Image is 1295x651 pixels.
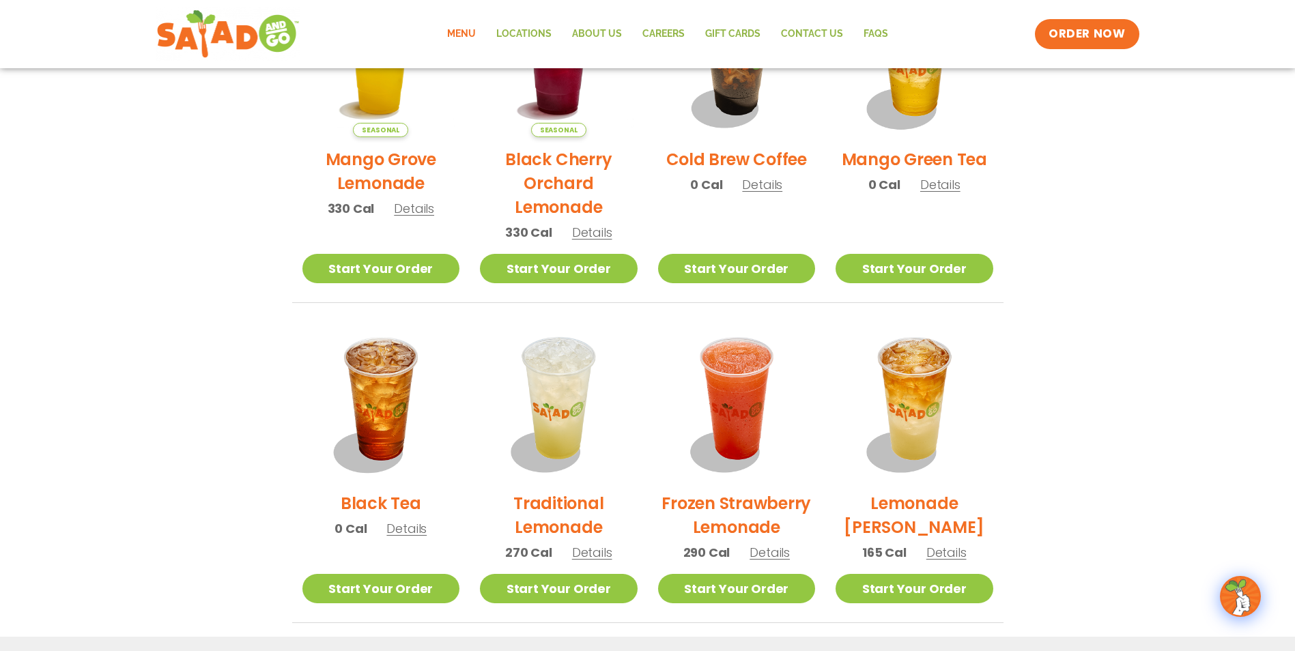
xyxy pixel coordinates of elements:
a: Start Your Order [302,254,460,283]
span: ORDER NOW [1049,26,1125,42]
a: Start Your Order [658,574,816,603]
a: Careers [632,18,695,50]
h2: Black Cherry Orchard Lemonade [480,147,638,219]
h2: Traditional Lemonade [480,491,638,539]
span: 270 Cal [505,543,552,562]
span: Details [920,176,960,193]
a: About Us [562,18,632,50]
span: 0 Cal [868,175,900,194]
a: Start Your Order [836,574,993,603]
a: Start Your Order [836,254,993,283]
span: 330 Cal [328,199,375,218]
span: Details [572,224,612,241]
img: Product photo for Lemonade Arnold Palmer [836,323,993,481]
img: Product photo for Frozen Strawberry Lemonade [658,323,816,481]
span: Details [572,544,612,561]
span: Seasonal [531,123,586,137]
img: wpChatIcon [1221,577,1260,616]
h2: Lemonade [PERSON_NAME] [836,491,993,539]
h2: Black Tea [341,491,421,515]
a: Start Your Order [658,254,816,283]
span: 290 Cal [683,543,730,562]
span: 330 Cal [505,223,552,242]
img: Product photo for Black Tea [302,323,460,481]
a: Contact Us [771,18,853,50]
span: 0 Cal [335,519,367,538]
a: ORDER NOW [1035,19,1139,49]
h2: Mango Grove Lemonade [302,147,460,195]
a: Menu [437,18,486,50]
nav: Menu [437,18,898,50]
span: 0 Cal [690,175,722,194]
span: Details [926,544,967,561]
span: Details [386,520,427,537]
img: new-SAG-logo-768×292 [156,7,300,61]
a: Start Your Order [480,254,638,283]
a: FAQs [853,18,898,50]
span: Details [394,200,434,217]
a: Start Your Order [480,574,638,603]
span: Details [742,176,782,193]
a: Locations [486,18,562,50]
h2: Frozen Strawberry Lemonade [658,491,816,539]
span: Details [750,544,790,561]
h2: Mango Green Tea [842,147,987,171]
a: GIFT CARDS [695,18,771,50]
img: Product photo for Traditional Lemonade [480,323,638,481]
span: 165 Cal [862,543,907,562]
a: Start Your Order [302,574,460,603]
h2: Cold Brew Coffee [666,147,807,171]
span: Seasonal [353,123,408,137]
